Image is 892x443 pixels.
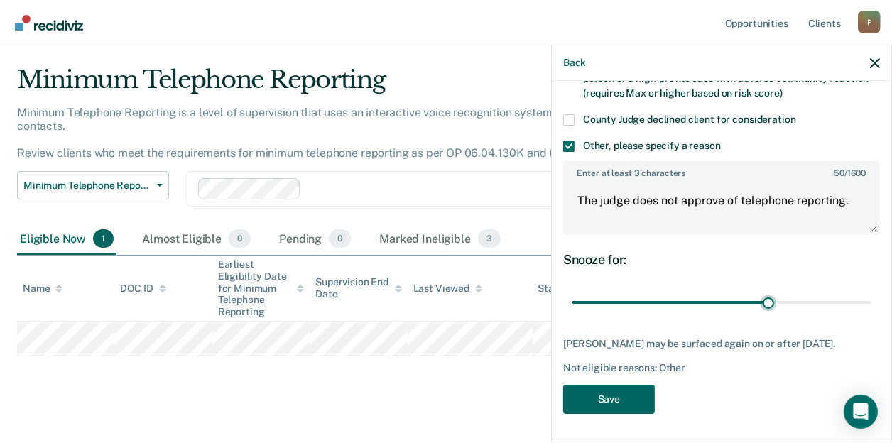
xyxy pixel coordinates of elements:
div: Eligible Now [17,224,116,255]
div: [PERSON_NAME] may be surfaced again on or after [DATE]. [563,338,880,350]
div: Almost Eligible [139,224,254,255]
span: Other, please specify a reason [583,140,721,151]
div: Not eligible reasons: Other [563,362,880,374]
p: Minimum Telephone Reporting is a level of supervision that uses an interactive voice recognition ... [17,106,789,160]
div: P [858,11,881,33]
span: County Judge declined client for consideration [583,114,796,125]
button: Back [563,57,586,69]
span: 0 [329,229,351,248]
div: DOC ID [120,283,165,295]
div: Status [538,283,569,295]
div: Pending [276,224,354,255]
div: Marked Ineligible [376,224,504,255]
span: 1 [93,229,114,248]
span: 3 [478,229,501,248]
div: Snooze for: [563,252,880,268]
img: Recidiviz [15,15,83,31]
div: Last Viewed [413,283,482,295]
div: Minimum Telephone Reporting [17,65,820,106]
span: / 1600 [834,168,866,178]
span: Currently serving for an offense that resulted in the death of a person or a high-profile case wi... [583,58,869,99]
div: Name [23,283,62,295]
button: Profile dropdown button [858,11,881,33]
div: Earliest Eligibility Date for Minimum Telephone Reporting [218,258,304,318]
div: Open Intercom Messenger [844,395,878,429]
span: Minimum Telephone Reporting [23,180,151,192]
span: 0 [229,229,251,248]
textarea: The judge does not approve of telephone reporting. [565,181,879,234]
span: 50 [834,168,844,178]
label: Enter at least 3 characters [565,163,879,178]
button: Save [563,385,655,414]
div: Supervision End Date [315,276,401,300]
